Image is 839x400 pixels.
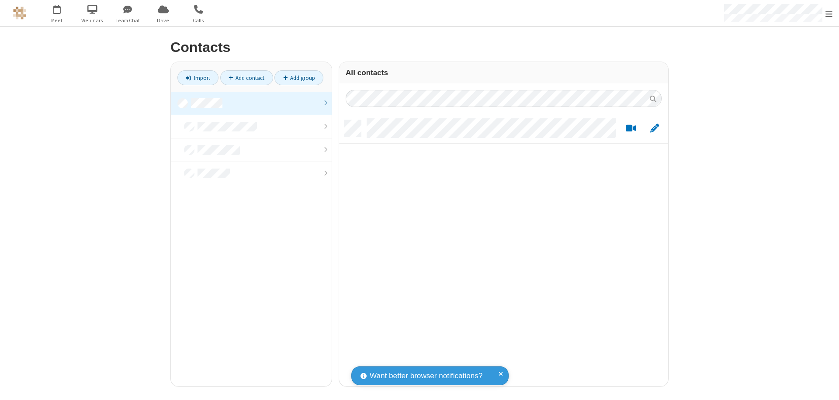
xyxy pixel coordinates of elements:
a: Add contact [220,70,273,85]
div: grid [339,114,668,386]
h2: Contacts [170,40,669,55]
h3: All contacts [346,69,662,77]
a: Add group [274,70,323,85]
span: Want better browser notifications? [370,370,482,382]
button: Edit [646,123,663,134]
span: Webinars [76,17,109,24]
button: Start a video meeting [622,123,639,134]
span: Calls [182,17,215,24]
span: Meet [41,17,73,24]
span: Team Chat [111,17,144,24]
a: Import [177,70,218,85]
span: Drive [147,17,180,24]
img: QA Selenium DO NOT DELETE OR CHANGE [13,7,26,20]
